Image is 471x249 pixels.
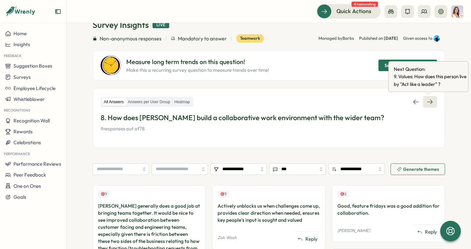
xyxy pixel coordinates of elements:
label: All Answers [102,98,126,106]
p: 8. How does [PERSON_NAME] build a collaborative work environment with the wider team? [101,113,437,123]
span: [DATE] [384,36,398,41]
span: Celebrations [13,139,41,145]
button: Expand sidebar [55,8,61,15]
p: Make this a recurring survey question to measure trends over time! [126,67,269,74]
span: Barbs [343,36,354,41]
p: Managed by [318,36,354,41]
span: 9 . Values: How does this person live by "Act like a leader" ? [394,73,471,88]
div: Upvotes [218,191,229,197]
button: Reply [295,234,320,244]
span: 8 tasks waiting [351,2,378,7]
label: Heatmap [172,98,192,106]
span: Home [13,30,27,37]
h1: Survey Insights [93,19,149,30]
p: Given access to [403,36,432,41]
div: Upvotes [337,191,349,197]
span: Next Question: [394,65,471,73]
span: Goals [13,194,26,200]
span: Rewards [13,129,33,135]
button: Generate themes [391,163,445,175]
img: Henry Innis [434,35,440,42]
p: 9 responses out of 78 [101,125,437,132]
img: Barbs [451,5,463,18]
p: Measure long term trends on this question! [126,57,269,67]
span: Whistleblower [13,96,45,102]
span: Recognition Wall [13,118,50,124]
span: Suggestion Boxes [13,63,52,69]
div: Teamwork [236,34,264,43]
div: Good, feature fridays was a good addition for collaboration. [337,203,440,217]
span: Peer Feedback [13,172,46,178]
p: Zak Wash [218,235,236,241]
label: Answers per User Group [126,98,172,106]
div: Actively unblocks us when challenges come up, provides clear direction when needed, ensures key p... [218,203,320,224]
button: Quick Actions [317,4,381,18]
div: Live [153,21,169,29]
span: Insights [13,41,30,47]
span: Published on [359,36,398,41]
div: Upvotes [98,191,110,197]
span: Reply [425,228,437,236]
span: Employee Lifecycle [13,85,55,91]
span: Surveys [13,74,31,80]
button: Reply [415,227,440,237]
span: Reply [305,236,318,243]
span: Generate themes [403,167,439,171]
span: Non-anonymous responses [100,35,161,43]
span: Performance Reviews [13,161,61,167]
p: [PERSON_NAME] [337,228,370,234]
span: One on Ones [13,183,41,189]
span: Set up recurring survey [384,60,431,71]
button: Set up recurring survey [378,60,437,71]
span: Quick Actions [336,7,371,15]
span: Mandatory to answer [178,35,227,43]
